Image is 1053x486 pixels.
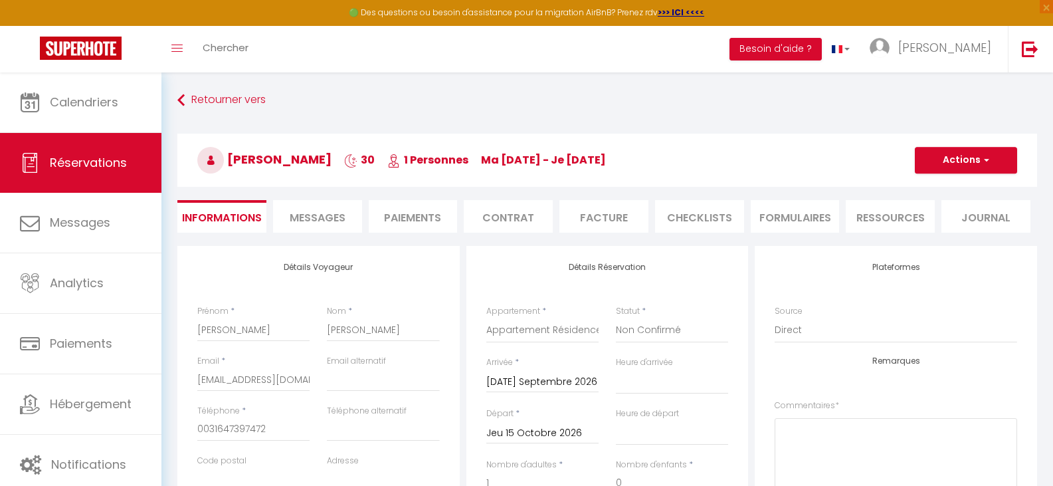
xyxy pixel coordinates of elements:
[50,396,132,412] span: Hébergement
[616,356,673,369] label: Heure d'arrivée
[486,305,540,318] label: Appartement
[751,200,840,233] li: FORMULAIRES
[197,455,246,467] label: Code postal
[729,38,822,61] button: Besoin d'aide ?
[486,459,557,471] label: Nombre d'adultes
[486,408,514,420] label: Départ
[775,400,839,412] label: Commentaires
[775,263,1017,272] h4: Plateformes
[40,37,122,60] img: Super Booking
[197,405,240,418] label: Téléphone
[193,26,258,72] a: Chercher
[327,355,386,368] label: Email alternatif
[369,200,458,233] li: Paiements
[898,39,991,56] span: [PERSON_NAME]
[50,214,110,231] span: Messages
[616,459,687,471] label: Nombre d'enfants
[290,210,345,225] span: Messages
[50,275,104,291] span: Analytics
[177,88,1037,112] a: Retourner vers
[941,200,1030,233] li: Journal
[464,200,553,233] li: Contrat
[775,356,1017,366] h4: Remarques
[860,26,1008,72] a: ... [PERSON_NAME]
[344,152,375,168] span: 30
[481,152,606,168] span: ma [DATE] - je [DATE]
[658,7,704,18] a: >>> ICI <<<<
[197,263,440,272] h4: Détails Voyageur
[387,152,468,168] span: 1 Personnes
[177,200,266,233] li: Informations
[197,355,219,368] label: Email
[655,200,744,233] li: CHECKLISTS
[327,305,346,318] label: Nom
[775,305,803,318] label: Source
[50,94,118,110] span: Calendriers
[559,200,648,233] li: Facture
[486,263,729,272] h4: Détails Réservation
[1022,41,1038,57] img: logout
[327,405,407,418] label: Téléphone alternatif
[197,305,229,318] label: Prénom
[197,151,332,168] span: [PERSON_NAME]
[846,200,935,233] li: Ressources
[327,455,359,467] label: Adresse
[616,305,640,318] label: Statut
[870,38,890,58] img: ...
[51,456,126,473] span: Notifications
[486,356,513,369] label: Arrivée
[915,147,1017,174] button: Actions
[203,41,248,55] span: Chercher
[50,154,127,171] span: Réservations
[616,408,679,420] label: Heure de départ
[50,335,112,352] span: Paiements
